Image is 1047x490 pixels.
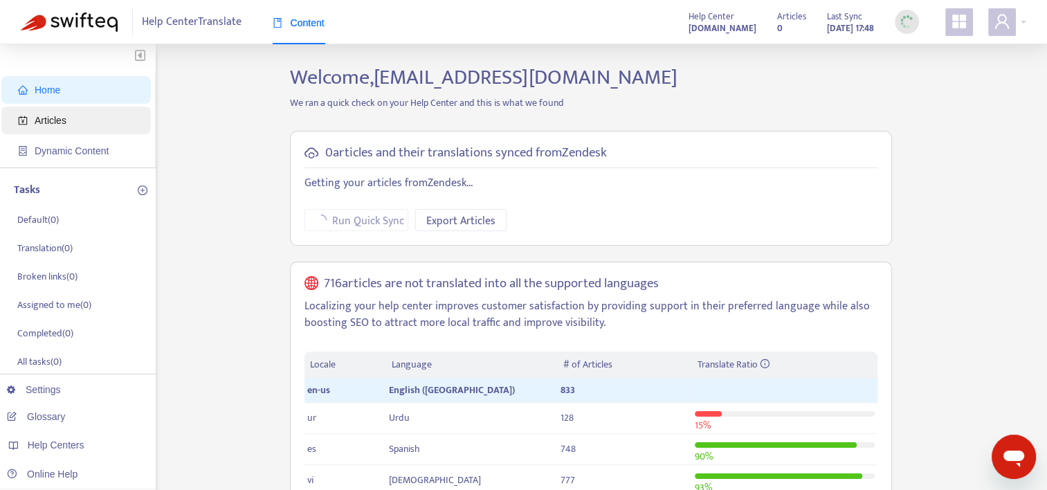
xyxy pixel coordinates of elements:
span: Spanish [389,441,420,457]
span: Dynamic Content [35,145,109,156]
p: Broken links ( 0 ) [17,269,78,284]
div: Translate Ratio [698,357,872,372]
p: Translation ( 0 ) [17,241,73,255]
button: Export Articles [415,209,507,231]
button: Run Quick Sync [304,209,408,231]
th: # of Articles [558,352,691,379]
span: 833 [561,382,575,398]
span: Last Sync [827,9,862,24]
p: Completed ( 0 ) [17,326,73,341]
span: user [994,13,1010,30]
span: Content [273,17,325,28]
span: 777 [561,472,575,488]
span: es [307,441,316,457]
span: Home [35,84,60,96]
a: Glossary [7,411,65,422]
p: All tasks ( 0 ) [17,354,62,369]
img: sync_loading.0b5143dde30e3a21642e.gif [898,13,916,30]
strong: [DATE] 17:48 [827,21,874,36]
a: Online Help [7,469,78,480]
p: Assigned to me ( 0 ) [17,298,91,312]
span: Welcome, [EMAIL_ADDRESS][DOMAIN_NAME] [290,60,677,95]
span: Help Centers [28,439,84,451]
span: Export Articles [426,212,495,230]
span: global [304,276,318,292]
th: Language [386,352,558,379]
span: Help Center Translate [142,9,242,35]
th: Locale [304,352,386,379]
span: book [273,18,282,28]
span: Run Quick Sync [332,212,404,230]
span: 90 % [695,448,713,464]
span: plus-circle [138,185,147,195]
span: vi [307,472,313,488]
span: English ([GEOGRAPHIC_DATA]) [389,382,515,398]
img: Swifteq [21,12,118,32]
a: [DOMAIN_NAME] [689,20,756,36]
span: account-book [18,116,28,125]
span: appstore [951,13,967,30]
span: 128 [561,410,574,426]
p: We ran a quick check on your Help Center and this is what we found [280,96,902,110]
span: 748 [561,441,576,457]
span: [DEMOGRAPHIC_DATA] [389,472,481,488]
span: Articles [777,9,806,24]
span: home [18,85,28,95]
p: Localizing your help center improves customer satisfaction by providing support in their preferre... [304,298,877,332]
h5: 716 articles are not translated into all the supported languages [324,276,659,292]
p: Getting your articles from Zendesk ... [304,175,877,192]
span: Urdu [389,410,410,426]
h5: 0 articles and their translations synced from Zendesk [325,145,607,161]
strong: 0 [777,21,783,36]
span: 15 % [695,417,711,433]
span: loading [315,214,327,226]
span: Articles [35,115,66,126]
span: ur [307,410,316,426]
span: cloud-sync [304,146,318,160]
strong: [DOMAIN_NAME] [689,21,756,36]
p: Tasks [14,182,40,199]
iframe: Botón para iniciar la ventana de mensajería [992,435,1036,479]
span: container [18,146,28,156]
a: Settings [7,384,61,395]
span: en-us [307,382,330,398]
p: Default ( 0 ) [17,212,59,227]
span: Help Center [689,9,734,24]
